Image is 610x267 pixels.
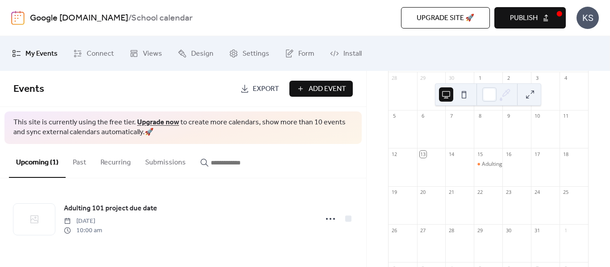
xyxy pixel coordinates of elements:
div: 4 [562,75,569,82]
div: 17 [534,151,540,157]
div: 14 [448,151,455,157]
a: Connect [67,40,121,67]
div: 20 [420,189,426,196]
div: 10 [534,113,540,119]
span: Settings [242,47,269,61]
div: 24 [534,189,540,196]
div: 18 [562,151,569,157]
div: 7 [448,113,455,119]
b: School calendar [131,10,192,27]
div: 30 [448,75,455,82]
span: Events [13,79,44,99]
a: Adulting 101 project due date [64,203,157,214]
div: KS [577,7,599,29]
a: Views [123,40,169,67]
span: Publish [510,13,538,24]
span: Upgrade site 🚀 [417,13,474,24]
div: 12 [391,151,398,157]
div: 15 [476,151,483,157]
div: 8 [476,113,483,119]
b: / [128,10,131,27]
a: Form [278,40,321,67]
span: This site is currently using the free tier. to create more calendars, show more than 10 events an... [13,118,353,138]
span: Connect [87,47,114,61]
div: 30 [505,227,512,234]
button: Upgrade site 🚀 [401,7,490,29]
button: Upcoming (1) [9,144,66,178]
a: Install [323,40,368,67]
button: Submissions [138,144,193,177]
div: 16 [505,151,512,157]
div: 25 [562,189,569,196]
div: 28 [391,75,398,82]
button: Publish [494,7,566,29]
div: 9 [505,113,512,119]
div: Adulting 101 project due date [482,160,555,168]
div: 1 [562,227,569,234]
div: 13 [420,151,426,157]
a: Design [171,40,220,67]
div: 6 [420,113,426,119]
div: 29 [420,75,426,82]
div: 3 [534,75,540,82]
span: Install [343,47,362,61]
div: 23 [505,189,512,196]
div: 28 [448,227,455,234]
div: 31 [534,227,540,234]
div: 2 [505,75,512,82]
a: Export [234,81,286,97]
div: 21 [448,189,455,196]
span: My Events [25,47,58,61]
span: Add Event [309,84,346,94]
div: 27 [420,227,426,234]
div: 29 [476,227,483,234]
img: logo [11,11,25,25]
a: Settings [222,40,276,67]
div: Adulting 101 project due date [474,160,502,168]
a: My Events [5,40,64,67]
a: Google [DOMAIN_NAME] [30,10,128,27]
button: Past [66,144,93,177]
button: Add Event [289,81,353,97]
div: 5 [391,113,398,119]
div: 11 [562,113,569,119]
div: 22 [476,189,483,196]
a: Upgrade now [137,115,179,129]
span: Export [253,84,279,94]
div: 26 [391,227,398,234]
span: Adulting 101 project due date [64,203,157,214]
span: Form [298,47,314,61]
div: 19 [391,189,398,196]
span: 10:00 am [64,226,102,235]
span: Views [143,47,162,61]
button: Recurring [93,144,138,177]
span: [DATE] [64,217,102,226]
div: 1 [476,75,483,82]
span: Design [191,47,213,61]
